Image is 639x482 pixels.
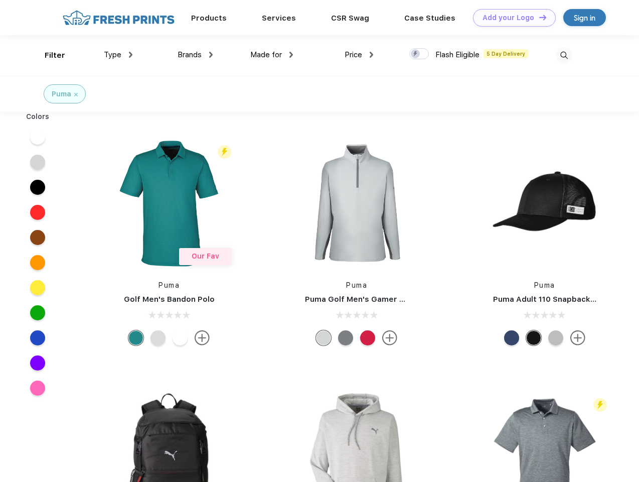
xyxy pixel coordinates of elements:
[338,330,353,345] div: Quiet Shade
[483,14,534,22] div: Add your Logo
[173,330,188,345] div: Bright White
[504,330,519,345] div: Peacoat with Qut Shd
[345,50,362,59] span: Price
[128,330,143,345] div: Green Lagoon
[290,137,423,270] img: func=resize&h=266
[19,111,57,122] div: Colors
[195,330,210,345] img: more.svg
[178,50,202,59] span: Brands
[382,330,397,345] img: more.svg
[346,281,367,289] a: Puma
[331,14,369,23] a: CSR Swag
[435,50,480,59] span: Flash Eligible
[192,252,219,260] span: Our Fav
[158,281,180,289] a: Puma
[484,49,528,58] span: 5 Day Delivery
[262,14,296,23] a: Services
[370,52,373,58] img: dropdown.png
[209,52,213,58] img: dropdown.png
[574,12,595,24] div: Sign in
[305,295,463,304] a: Puma Golf Men's Gamer Golf Quarter-Zip
[570,330,585,345] img: more.svg
[218,145,231,159] img: flash_active_toggle.svg
[526,330,541,345] div: Pma Blk with Pma Blk
[534,281,555,289] a: Puma
[74,93,78,96] img: filter_cancel.svg
[191,14,227,23] a: Products
[150,330,166,345] div: High Rise
[45,50,65,61] div: Filter
[104,50,121,59] span: Type
[478,137,611,270] img: func=resize&h=266
[360,330,375,345] div: Ski Patrol
[556,47,572,64] img: desktop_search.svg
[250,50,282,59] span: Made for
[316,330,331,345] div: High Rise
[593,398,607,412] img: flash_active_toggle.svg
[289,52,293,58] img: dropdown.png
[60,9,178,27] img: fo%20logo%202.webp
[563,9,606,26] a: Sign in
[124,295,215,304] a: Golf Men's Bandon Polo
[548,330,563,345] div: Quarry with Brt Whit
[129,52,132,58] img: dropdown.png
[102,137,236,270] img: func=resize&h=266
[52,89,71,99] div: Puma
[539,15,546,20] img: DT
